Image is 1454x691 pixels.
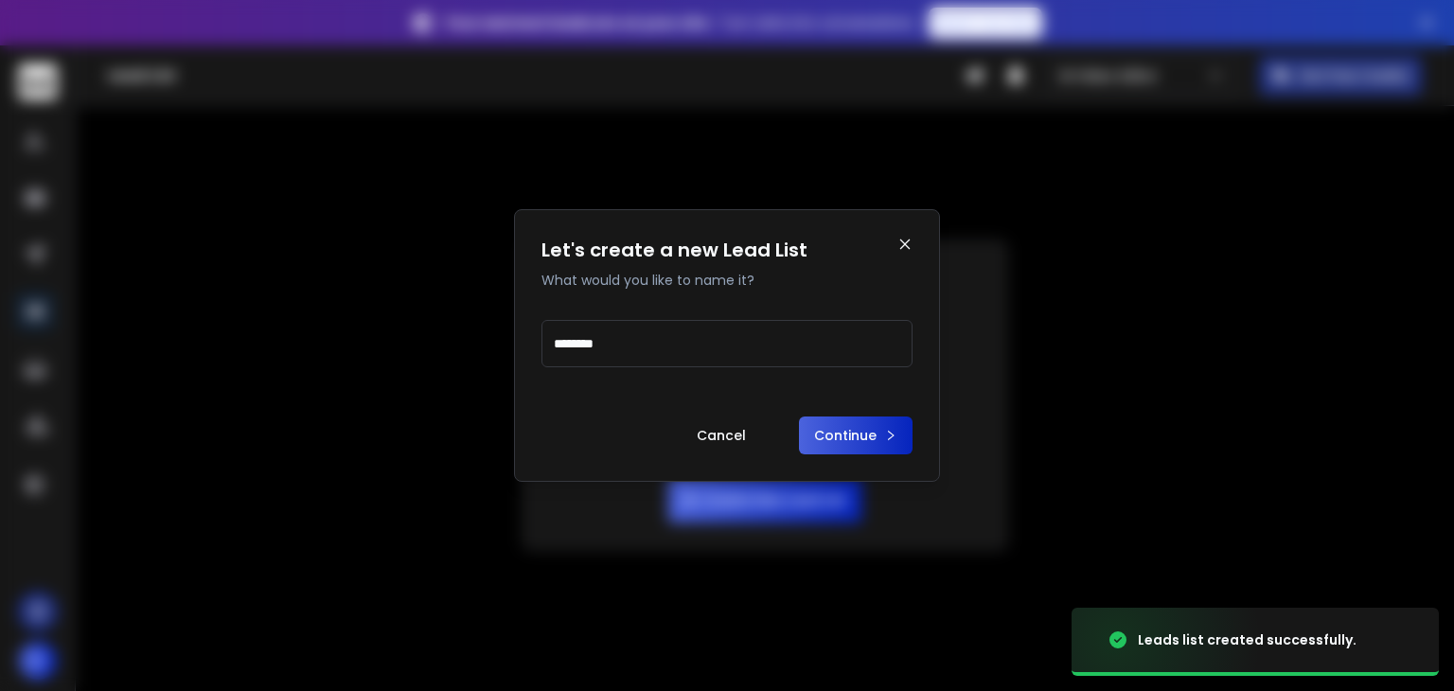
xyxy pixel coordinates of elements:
[799,416,913,454] button: Continue
[682,416,761,454] button: Cancel
[541,237,807,263] h1: Let's create a new Lead List
[541,271,807,290] p: What would you like to name it?
[1138,630,1356,649] div: Leads list created successfully.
